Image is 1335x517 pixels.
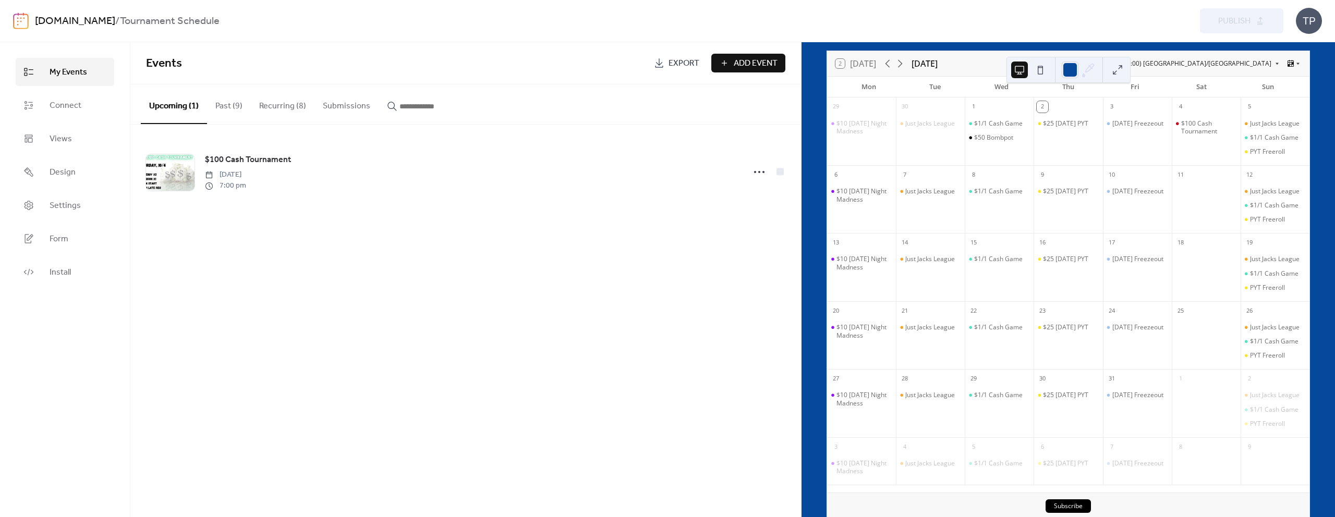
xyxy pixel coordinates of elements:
div: Just Jacks League [1250,255,1300,263]
div: 22 [968,305,979,316]
span: (GMT-06:00) [GEOGRAPHIC_DATA]/[GEOGRAPHIC_DATA] [1105,60,1271,67]
div: PYT Freeroll [1241,215,1309,224]
div: Just Jacks League [1241,391,1309,399]
div: $50 Bombpot [965,133,1034,142]
div: $10 Monday Night Madness [827,391,896,407]
div: [DATE] Freezeout [1112,323,1163,331]
div: 4 [1175,101,1186,113]
div: 6 [1037,441,1048,452]
a: Connect [16,91,114,119]
div: $25 [DATE] PYT [1043,187,1088,195]
div: $25 [DATE] PYT [1043,459,1088,467]
div: $10 Monday Night Madness [827,119,896,136]
a: Export [646,54,707,72]
b: / [115,11,120,31]
span: Settings [50,200,81,212]
div: Just Jacks League [1250,187,1300,195]
div: 13 [830,237,842,248]
div: 20 [830,305,842,316]
span: Form [50,233,68,245]
div: 29 [968,373,979,384]
div: Sat [1168,77,1235,97]
div: 2 [1244,373,1255,384]
div: Just Jacks League [896,187,965,195]
div: Just Jacks League [1250,323,1300,331]
div: 7 [1106,441,1118,452]
div: $25 [DATE] PYT [1043,391,1088,399]
div: PYT Freeroll [1250,215,1285,224]
div: $25 Thursday PYT [1034,119,1102,128]
div: $1/1 Cash Game [965,323,1034,331]
div: PYT Freeroll [1250,147,1285,156]
div: $50 Bombpot [974,133,1013,142]
div: $10 [DATE] Night Madness [836,255,892,271]
div: 5 [968,441,979,452]
div: PYT Freeroll [1250,351,1285,360]
div: $1/1 Cash Game [1250,133,1298,142]
a: [DOMAIN_NAME] [35,11,115,31]
div: 6 [830,169,842,180]
div: $10 [DATE] Night Madness [836,323,892,339]
div: PYT Freeroll [1241,147,1309,156]
div: [DATE] Freezeout [1112,255,1163,263]
div: [DATE] Freezeout [1112,187,1163,195]
div: $100 Cash Tournament [1172,119,1241,136]
div: 28 [899,373,911,384]
div: $1/1 Cash Game [974,459,1023,467]
div: Just Jacks League [1250,391,1300,399]
div: Friday Freezeout [1103,187,1172,195]
a: Add Event [711,54,785,72]
a: My Events [16,58,114,86]
div: $1/1 Cash Game [1250,337,1298,346]
span: My Events [50,66,87,79]
span: Add Event [734,57,778,70]
a: Form [16,225,114,253]
button: Upcoming (1) [141,84,207,124]
div: Just Jacks League [896,119,965,128]
div: Just Jacks League [905,255,955,263]
div: $1/1 Cash Game [974,119,1023,128]
div: 23 [1037,305,1048,316]
div: $1/1 Cash Game [1241,269,1309,278]
div: $1/1 Cash Game [965,255,1034,263]
b: Tournament Schedule [120,11,220,31]
div: 8 [968,169,979,180]
div: $10 [DATE] Night Madness [836,459,892,475]
span: $100 Cash Tournament [205,154,291,166]
div: Just Jacks League [905,187,955,195]
span: Export [669,57,699,70]
div: Just Jacks League [1250,119,1300,128]
button: Recurring (8) [251,84,314,123]
div: $25 [DATE] PYT [1043,119,1088,128]
span: Install [50,266,71,279]
span: Connect [50,100,81,112]
div: Just Jacks League [1241,255,1309,263]
div: $25 [DATE] PYT [1043,255,1088,263]
div: Just Jacks League [896,255,965,263]
div: $1/1 Cash Game [1241,405,1309,414]
div: $1/1 Cash Game [1241,337,1309,346]
div: $1/1 Cash Game [1250,201,1298,210]
div: Just Jacks League [905,119,955,128]
div: $25 Thursday PYT [1034,323,1102,331]
div: $1/1 Cash Game [965,187,1034,195]
a: $100 Cash Tournament [205,153,291,167]
div: Just Jacks League [905,459,955,467]
div: 1 [968,101,979,113]
div: 5 [1244,101,1255,113]
span: Views [50,133,72,145]
div: 2 [1037,101,1048,113]
div: 30 [899,101,911,113]
div: Just Jacks League [1241,187,1309,195]
div: 24 [1106,305,1118,316]
div: Just Jacks League [896,459,965,467]
div: Just Jacks League [896,323,965,331]
div: Fri [1101,77,1168,97]
div: 26 [1244,305,1255,316]
div: $25 Thursday PYT [1034,459,1102,467]
div: TP [1296,8,1322,34]
div: $100 Cash Tournament [1181,119,1236,136]
a: Settings [16,191,114,219]
div: $25 Thursday PYT [1034,255,1102,263]
div: PYT Freeroll [1241,284,1309,292]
